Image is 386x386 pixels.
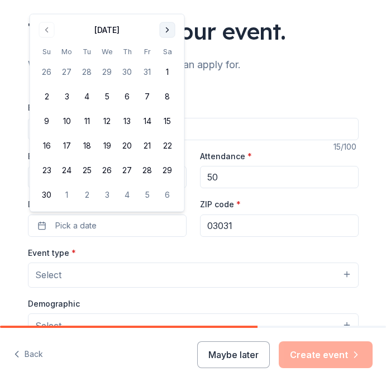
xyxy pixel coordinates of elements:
[137,46,158,58] th: Friday
[97,87,117,107] button: 5
[137,185,158,205] button: 5
[197,341,270,368] button: Maybe later
[200,151,252,162] label: Attendance
[97,62,117,82] button: 29
[37,87,57,107] button: 2
[57,87,77,107] button: 3
[200,199,241,210] label: ZIP code
[37,160,57,180] button: 23
[28,16,359,47] div: Tell us about your event.
[77,46,97,58] th: Tuesday
[39,22,55,38] button: Go to previous month
[97,136,117,156] button: 19
[77,136,97,156] button: 18
[137,62,158,82] button: 31
[28,118,359,140] input: Spring Fundraiser
[35,318,61,333] span: Select
[37,185,57,205] button: 30
[117,62,137,82] button: 30
[57,111,77,131] button: 10
[13,343,43,366] button: Back
[97,160,117,180] button: 26
[200,166,359,188] input: 20
[117,185,137,205] button: 4
[158,87,178,107] button: 8
[28,215,187,237] button: Pick a date
[37,111,57,131] button: 9
[28,263,359,287] button: Select
[77,62,97,82] button: 28
[28,151,83,162] label: Event website
[158,62,178,82] button: 1
[117,87,137,107] button: 6
[37,62,57,82] button: 26
[77,160,97,180] button: 25
[57,136,77,156] button: 17
[97,111,117,131] button: 12
[57,185,77,205] button: 1
[137,111,158,131] button: 14
[77,87,97,107] button: 4
[158,185,178,205] button: 6
[57,62,77,82] button: 27
[28,247,76,259] label: Event type
[158,111,178,131] button: 15
[333,140,359,154] div: 15 /100
[28,166,187,188] input: https://www...
[117,111,137,131] button: 13
[35,268,61,282] span: Select
[97,46,117,58] th: Wednesday
[37,136,57,156] button: 16
[37,46,57,58] th: Sunday
[158,46,178,58] th: Saturday
[28,298,80,309] label: Demographic
[137,87,158,107] button: 7
[55,219,97,232] span: Pick a date
[160,22,175,38] button: Go to next month
[77,111,97,131] button: 11
[137,136,158,156] button: 21
[97,185,117,205] button: 3
[137,160,158,180] button: 28
[117,136,137,156] button: 20
[200,215,359,237] input: 12345 (U.S. only)
[28,313,359,338] button: Select
[94,23,120,37] div: [DATE]
[28,199,187,210] label: Date
[158,136,178,156] button: 22
[117,160,137,180] button: 27
[117,46,137,58] th: Thursday
[57,46,77,58] th: Monday
[28,56,359,74] div: We'll find in-kind donations you can apply for.
[28,102,80,113] label: Event name
[77,185,97,205] button: 2
[57,160,77,180] button: 24
[158,160,178,180] button: 29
